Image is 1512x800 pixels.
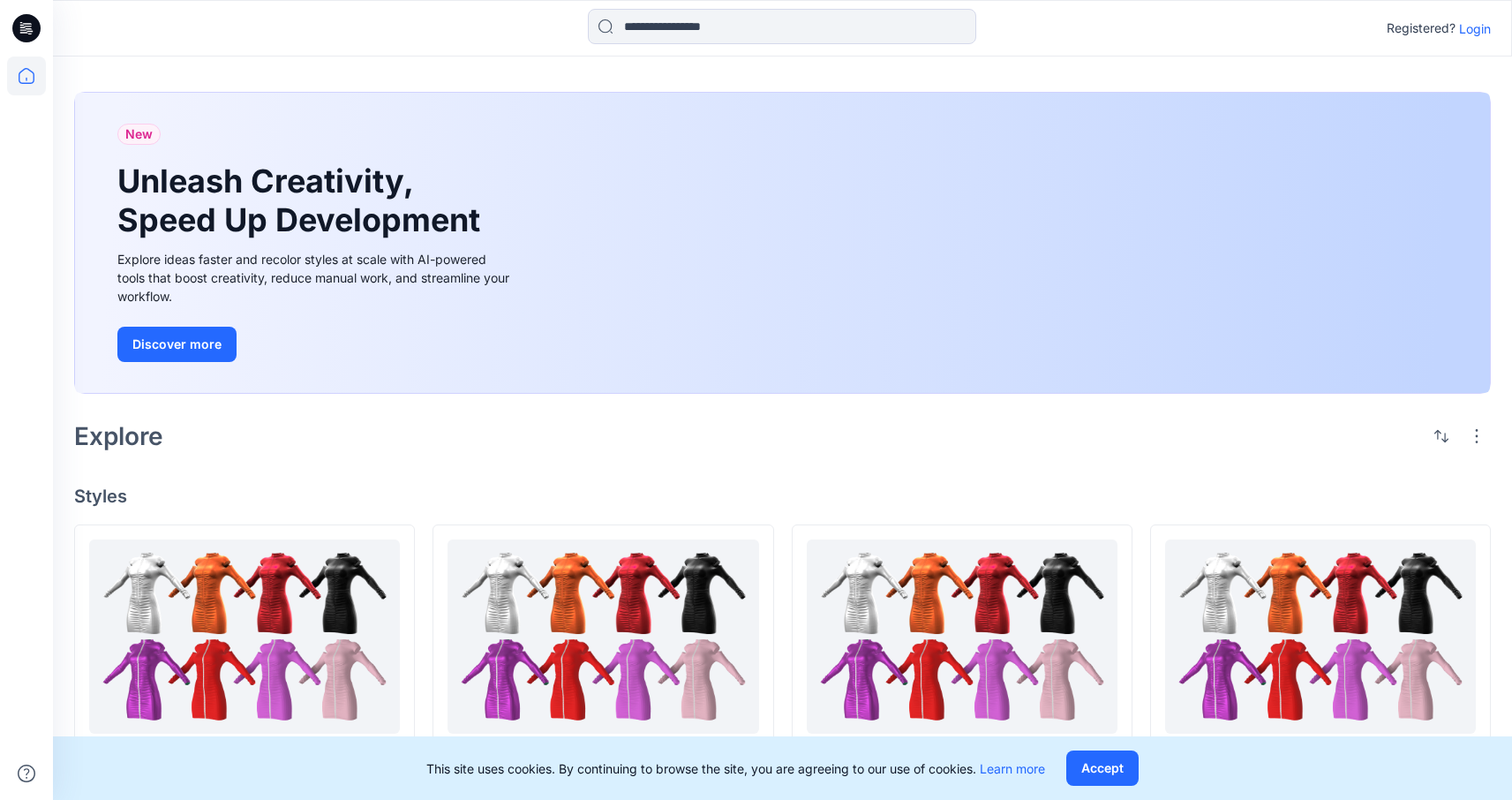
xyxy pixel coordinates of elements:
button: Discover more [117,327,237,362]
div: Explore ideas faster and recolor styles at scale with AI-powered tools that boost creativity, red... [117,250,515,306]
h4: Styles [74,486,1491,507]
a: Learn more [980,761,1045,776]
h2: Explore [74,422,163,450]
p: This site uses cookies. By continuing to browse the site, you are agreeing to our use of cookies. [426,759,1045,778]
a: Automation [89,540,400,734]
h1: Unleash Creativity, Speed Up Development [117,162,488,238]
a: Automation [807,540,1117,734]
a: Automation [1165,540,1476,734]
p: Registered? [1387,18,1456,39]
p: Login [1459,19,1491,38]
button: Accept [1066,751,1139,786]
a: Automation [448,540,758,734]
a: Discover more [117,327,515,362]
span: New [125,124,153,145]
